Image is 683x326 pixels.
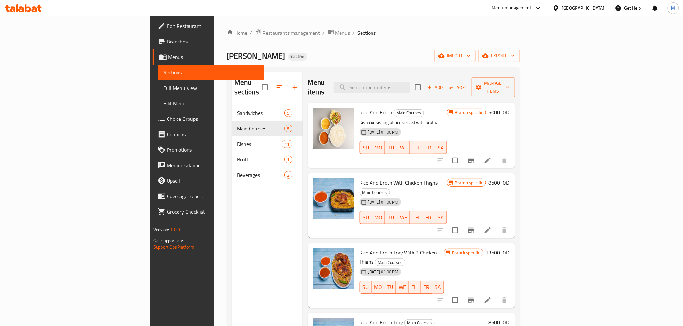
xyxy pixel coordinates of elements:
[450,84,467,91] span: Sort
[437,143,444,152] span: SA
[237,140,282,148] span: Dishes
[484,157,492,164] a: Edit menu item
[285,172,292,178] span: 2
[425,82,445,92] span: Add item
[237,125,284,132] div: Main Courses
[372,211,385,224] button: MO
[497,223,512,238] button: delete
[153,18,264,34] a: Edit Restaurant
[227,29,520,37] nav: breadcrumb
[448,293,462,307] span: Select to update
[284,109,292,117] div: items
[227,49,285,63] span: [PERSON_NAME]
[435,283,441,292] span: SA
[385,141,397,154] button: TU
[362,143,370,152] span: SU
[484,52,515,60] span: export
[163,100,259,107] span: Edit Menu
[422,211,434,224] button: FR
[287,80,303,95] button: Add section
[432,281,444,294] button: SA
[372,281,384,294] button: MO
[360,178,438,187] span: Rice And Broth With Chicken Thighs
[153,188,264,204] a: Coverage Report
[237,109,284,117] span: Sandwiches
[426,84,444,91] span: Add
[285,126,292,132] span: 5
[360,211,372,224] button: SU
[362,213,370,222] span: SU
[308,78,326,97] h2: Menu items
[158,96,264,111] a: Edit Menu
[282,141,292,147] span: 11
[288,54,307,59] span: Inactive
[360,248,437,266] span: Rice And Broth Tray With 2 Chicken Thighs
[463,153,479,168] button: Branch-specific-item
[284,156,292,163] div: items
[328,29,350,37] a: Menus
[385,211,397,224] button: TU
[425,213,432,222] span: FR
[671,5,675,12] span: M
[413,143,420,152] span: TH
[255,29,320,37] a: Restaurants management
[400,213,407,222] span: WE
[237,171,284,179] div: Beverages
[360,108,392,117] span: Rice And Broth
[397,211,410,224] button: WE
[484,296,492,304] a: Edit menu item
[167,192,259,200] span: Coverage Report
[365,129,401,135] span: [DATE] 01:00 PM
[158,80,264,96] a: Full Menu View
[360,189,390,196] span: Main Courses
[410,141,422,154] button: TH
[258,81,272,94] span: Select all sections
[384,281,396,294] button: TU
[153,236,183,245] span: Get support on:
[396,281,409,294] button: WE
[232,152,303,167] div: Broth1
[411,81,425,94] span: Select section
[167,177,259,185] span: Upsell
[153,111,264,127] a: Choice Groups
[313,248,354,289] img: Rice And Broth Tray With 2 Chicken Thighs
[463,223,479,238] button: Branch-specific-item
[167,22,259,30] span: Edit Restaurant
[163,69,259,76] span: Sections
[448,224,462,237] span: Select to update
[394,109,424,117] span: Main Courses
[167,115,259,123] span: Choice Groups
[397,141,410,154] button: WE
[375,213,382,222] span: MO
[400,143,407,152] span: WE
[434,211,447,224] button: SA
[167,146,259,154] span: Promotions
[272,80,287,95] span: Sort sections
[360,141,372,154] button: SU
[453,110,486,116] span: Branch specific
[153,225,169,234] span: Version:
[285,157,292,163] span: 1
[153,34,264,49] a: Branches
[313,108,354,149] img: Rice And Broth
[448,82,469,92] button: Sort
[374,283,382,292] span: MO
[167,130,259,138] span: Coupons
[360,281,372,294] button: SU
[335,29,350,37] span: Menus
[362,283,369,292] span: SU
[158,65,264,80] a: Sections
[285,110,292,116] span: 9
[477,79,510,95] span: Manage items
[434,141,447,154] button: SA
[484,226,492,234] a: Edit menu item
[388,213,395,222] span: TU
[232,167,303,183] div: Beverages2
[453,180,486,186] span: Branch specific
[497,292,512,308] button: delete
[153,173,264,188] a: Upsell
[365,269,401,275] span: [DATE] 01:00 PM
[409,281,420,294] button: TH
[167,38,259,45] span: Branches
[486,248,510,257] h6: 13500 IQD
